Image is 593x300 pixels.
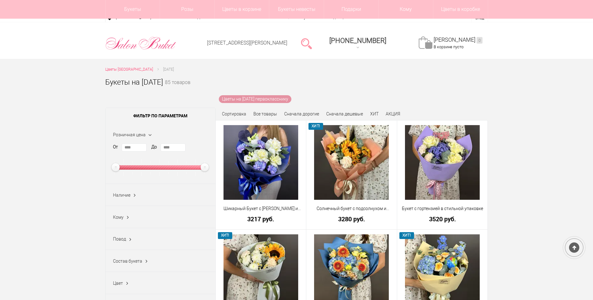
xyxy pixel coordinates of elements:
a: 3217 руб. [220,216,302,222]
span: [DATE] [163,67,174,72]
span: Повод [113,237,126,241]
span: [PHONE_NUMBER] [329,37,386,45]
span: Состав букета [113,259,142,264]
span: Фильтр по параметрам [106,108,215,124]
span: ХИТ! [399,232,414,239]
img: Букет с гортензией в стильной упаковке [405,125,480,200]
a: Цветы [GEOGRAPHIC_DATA] [105,66,153,73]
span: В корзине пусто [434,45,464,49]
a: Цветы на [DATE] первокласснику [219,95,291,103]
a: [PERSON_NAME] [434,36,482,44]
label: От [113,144,118,150]
a: Все товары [253,111,277,116]
a: [STREET_ADDRESS][PERSON_NAME] [207,40,287,46]
a: Солнечный букет с подсолнухом и диантусами [310,205,393,212]
a: 3520 руб. [401,216,484,222]
a: [PHONE_NUMBER] [326,35,390,52]
span: Наличие [113,193,130,198]
h1: Букеты на [DATE] [105,77,163,88]
img: Шикарный Букет с Розами и Синими Диантусами [224,125,298,200]
span: Цвет [113,281,123,286]
a: Букет с гортензией в стильной упаковке [401,205,484,212]
span: ХИТ! [218,232,233,239]
a: Сначала дорогие [284,111,319,116]
a: Сначала дешевые [326,111,363,116]
img: Солнечный букет с подсолнухом и диантусами [314,125,389,200]
a: ХИТ [370,111,379,116]
a: 3280 руб. [310,216,393,222]
span: Кому [113,215,124,220]
span: Сортировка [222,111,246,116]
a: АКЦИЯ [386,111,400,116]
span: Цветы [GEOGRAPHIC_DATA] [105,67,153,72]
a: Шикарный Букет с [PERSON_NAME] и [PERSON_NAME] [220,205,302,212]
ins: 0 [477,37,482,44]
span: Розничная цена [113,132,146,137]
label: До [151,144,157,150]
span: ХИТ! [308,123,323,129]
img: Цветы Нижний Новгород [105,35,176,51]
small: 85 товаров [165,80,191,95]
